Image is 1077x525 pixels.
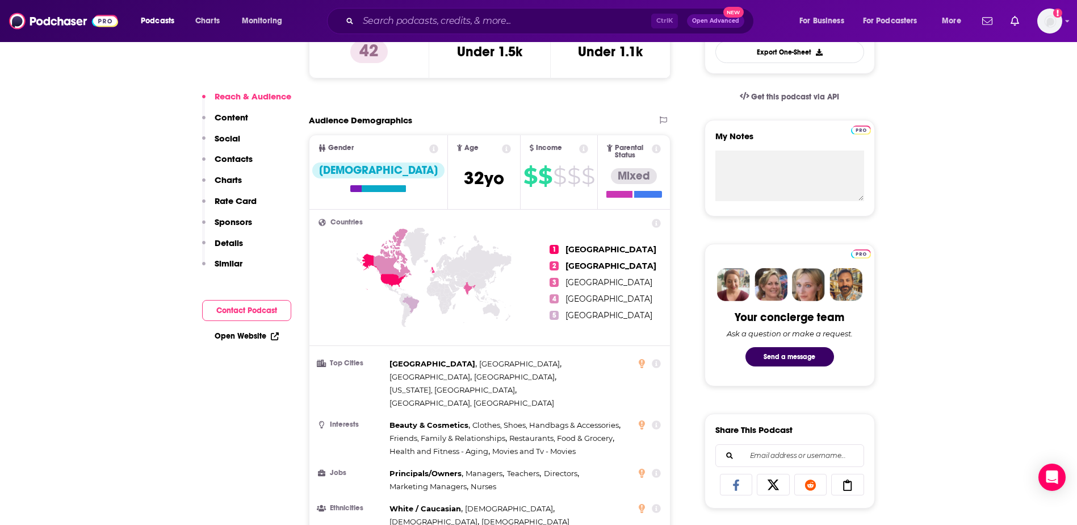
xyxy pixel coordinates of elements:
label: My Notes [715,131,864,151]
span: [GEOGRAPHIC_DATA], [GEOGRAPHIC_DATA] [389,398,554,407]
a: Show notifications dropdown [1006,11,1024,31]
span: , [466,467,504,480]
span: Restaurants, Food & Grocery [509,434,613,443]
button: Contact Podcast [202,300,291,321]
button: Details [202,238,243,259]
span: Monitoring [242,13,282,29]
div: Search podcasts, credits, & more... [338,8,765,34]
span: , [389,419,470,432]
span: , [389,502,463,515]
h3: Jobs [319,469,385,477]
span: Gender [328,144,354,152]
span: 3 [550,278,559,287]
a: Copy Link [831,474,864,495]
button: Rate Card [202,195,257,216]
span: , [389,480,468,493]
span: [GEOGRAPHIC_DATA] [389,372,470,381]
button: open menu [133,12,189,30]
span: Movies and Tv - Movies [492,447,576,456]
span: [GEOGRAPHIC_DATA] [565,261,656,271]
p: Content [215,112,248,123]
span: Marketing Managers [389,482,467,491]
span: 5 [550,311,559,320]
span: , [389,384,517,397]
button: Social [202,133,240,154]
img: Podchaser Pro [851,126,871,135]
a: Share on X/Twitter [757,474,790,495]
h3: Ethnicities [319,505,385,512]
button: open menu [856,12,934,30]
span: Podcasts [141,13,174,29]
h3: Interests [319,421,385,428]
span: , [389,357,477,370]
a: Share on Facebook [720,474,753,495]
span: For Podcasters [863,13,917,29]
span: Principals/Owners [389,469,462,478]
span: Charts [195,13,220,29]
span: [US_STATE], [GEOGRAPHIC_DATA] [389,385,515,394]
p: Reach & Audience [215,91,291,102]
img: Jules Profile [792,268,825,301]
h3: Under 1.5k [457,43,522,60]
span: , [389,445,490,458]
span: $ [581,167,594,185]
span: Age [464,144,479,152]
span: , [465,502,555,515]
div: [DEMOGRAPHIC_DATA] [312,163,445,178]
p: Similar [215,258,242,269]
img: Jon Profile [829,268,862,301]
button: Similar [202,258,242,279]
span: $ [538,167,552,185]
p: Charts [215,174,242,185]
p: Rate Card [215,195,257,206]
h3: Top Cities [319,360,385,367]
span: For Business [799,13,844,29]
span: [DEMOGRAPHIC_DATA] [465,504,553,513]
span: More [942,13,961,29]
div: Your concierge team [735,310,844,324]
span: , [389,467,463,480]
p: Details [215,238,243,248]
span: $ [553,167,566,185]
button: open menu [791,12,858,30]
a: Show notifications dropdown [978,11,997,31]
img: Podchaser - Follow, Share and Rate Podcasts [9,10,118,32]
span: , [507,467,541,480]
span: Logged in as amooers [1037,9,1062,34]
span: Health and Fitness - Aging [389,447,488,456]
span: Beauty & Cosmetics [389,420,468,430]
span: Income [536,144,562,152]
span: $ [567,167,580,185]
button: Send a message [745,347,834,366]
button: open menu [934,12,975,30]
span: Managers [466,469,502,478]
span: , [472,419,621,432]
button: Reach & Audience [202,91,291,112]
input: Email address or username... [725,445,854,466]
span: Clothes, Shoes, Handbags & Accessories [472,420,619,430]
span: Directors [544,469,577,478]
div: Open Intercom Messenger [1038,464,1066,491]
span: [GEOGRAPHIC_DATA] [565,294,652,304]
span: 32 yo [464,167,504,189]
span: Open Advanced [692,18,739,24]
input: Search podcasts, credits, & more... [358,12,651,30]
a: Open Website [215,331,279,341]
span: [GEOGRAPHIC_DATA] [479,359,560,368]
button: Charts [202,174,242,195]
span: 1 [550,245,559,254]
span: , [474,370,556,384]
span: [GEOGRAPHIC_DATA] [565,277,652,287]
img: Podchaser Pro [851,249,871,259]
img: User Profile [1037,9,1062,34]
img: Sydney Profile [717,268,750,301]
h3: Under 1.1k [578,43,643,60]
span: Parental Status [615,144,650,159]
span: Teachers [507,469,539,478]
span: , [389,432,507,445]
div: Ask a question or make a request. [727,329,853,338]
span: New [723,7,744,18]
button: Open AdvancedNew [687,14,744,28]
span: Get this podcast via API [751,92,839,102]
